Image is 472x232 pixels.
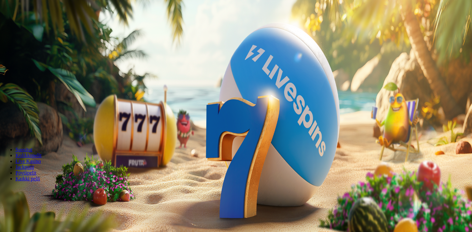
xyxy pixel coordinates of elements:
[15,170,36,176] span: Pöytäpelit
[3,136,469,194] header: Lobby
[15,158,41,164] span: Live Kasino
[3,136,469,182] nav: Lobby
[15,176,40,181] span: Kaikki pelit
[15,147,32,152] span: Suositut
[15,153,42,158] span: Kolikkopelit
[15,164,34,170] span: Jackpotit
